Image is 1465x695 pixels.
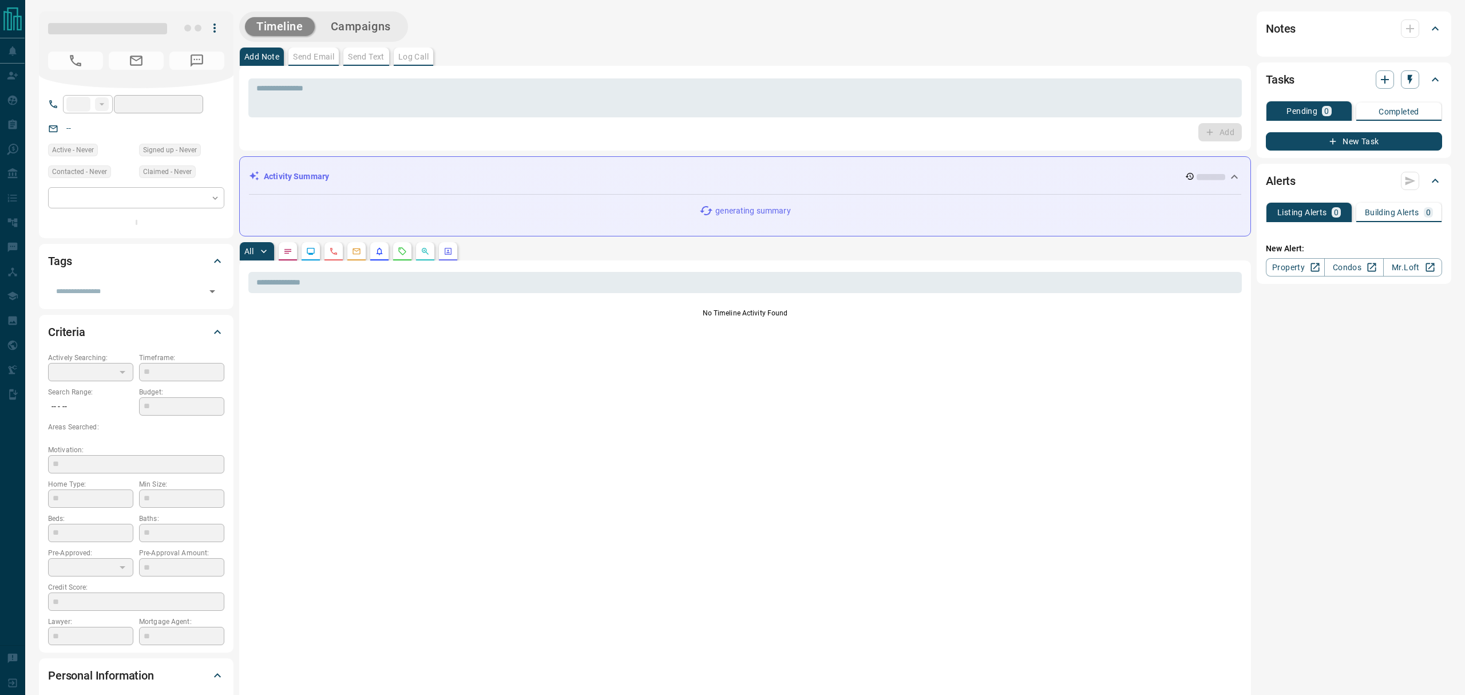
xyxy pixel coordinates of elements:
button: Timeline [245,17,315,36]
p: Timeframe: [139,353,224,363]
svg: Agent Actions [444,247,453,256]
p: Pre-Approval Amount: [139,548,224,558]
p: Home Type: [48,479,133,489]
a: -- [66,124,71,133]
p: Baths: [139,514,224,524]
div: Criteria [48,318,224,346]
h2: Personal Information [48,666,154,685]
p: Mortgage Agent: [139,617,224,627]
svg: Emails [352,247,361,256]
p: generating summary [715,205,790,217]
span: No Email [109,52,164,70]
a: Property [1266,258,1325,277]
svg: Lead Browsing Activity [306,247,315,256]
button: Open [204,283,220,299]
p: Building Alerts [1365,208,1419,216]
svg: Opportunities [421,247,430,256]
div: Tasks [1266,66,1442,93]
p: Beds: [48,514,133,524]
p: No Timeline Activity Found [248,308,1242,318]
div: Notes [1266,15,1442,42]
span: Active - Never [52,144,94,156]
h2: Tasks [1266,70,1294,89]
span: No Number [48,52,103,70]
div: Activity Summary [249,166,1241,187]
h2: Tags [48,252,72,270]
div: Personal Information [48,662,224,689]
p: Motivation: [48,445,224,455]
p: Pre-Approved: [48,548,133,558]
span: Claimed - Never [143,166,192,177]
p: 0 [1324,107,1329,115]
p: -- - -- [48,397,133,416]
span: No Number [169,52,224,70]
button: Campaigns [319,17,402,36]
div: Alerts [1266,167,1442,195]
p: Lawyer: [48,617,133,627]
span: Signed up - Never [143,144,197,156]
span: Contacted - Never [52,166,107,177]
p: Search Range: [48,387,133,397]
p: Pending [1286,107,1317,115]
p: New Alert: [1266,243,1442,255]
p: Add Note [244,53,279,61]
h2: Criteria [48,323,85,341]
button: New Task [1266,132,1442,151]
p: 0 [1426,208,1431,216]
a: Mr.Loft [1383,258,1442,277]
p: All [244,247,254,255]
p: Areas Searched: [48,422,224,432]
h2: Notes [1266,19,1296,38]
p: Completed [1379,108,1419,116]
p: Budget: [139,387,224,397]
svg: Requests [398,247,407,256]
p: 0 [1334,208,1339,216]
p: Actively Searching: [48,353,133,363]
p: Min Size: [139,479,224,489]
p: Listing Alerts [1277,208,1327,216]
h2: Alerts [1266,172,1296,190]
svg: Listing Alerts [375,247,384,256]
svg: Notes [283,247,292,256]
p: Credit Score: [48,582,224,593]
div: Tags [48,247,224,275]
p: Activity Summary [264,171,329,183]
a: Condos [1324,258,1383,277]
svg: Calls [329,247,338,256]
